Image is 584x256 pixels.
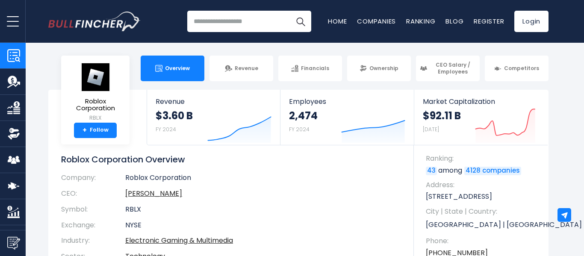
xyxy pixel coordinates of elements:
a: ceo [125,188,182,198]
a: Roblox Corporation RBLX [68,62,123,123]
th: Symbol: [61,202,125,218]
img: Ownership [7,127,20,140]
a: CEO Salary / Employees [416,56,480,81]
a: 43 [426,167,437,175]
img: Bullfincher logo [48,12,141,31]
a: Electronic Gaming & Multimedia [125,235,233,245]
a: Market Capitalization $92.11 B [DATE] [414,90,548,145]
a: Companies [357,17,396,26]
span: Ownership [369,65,398,72]
a: Financials [278,56,342,81]
a: Revenue [209,56,273,81]
strong: 2,474 [289,109,318,122]
span: City | State | Country: [426,207,540,216]
a: 4128 companies [464,167,521,175]
span: Financials [301,65,329,72]
a: Ownership [347,56,411,81]
small: RBLX [68,114,123,122]
a: Go to homepage [48,12,140,31]
button: Search [290,11,311,32]
a: Ranking [406,17,435,26]
strong: $3.60 B [156,109,193,122]
span: Revenue [156,97,271,106]
a: Revenue $3.60 B FY 2024 [147,90,280,145]
span: Competitors [504,65,539,72]
span: Revenue [235,65,258,72]
td: NYSE [125,218,401,233]
small: FY 2024 [156,126,176,133]
td: Roblox Corporation [125,174,401,186]
p: among [426,166,540,175]
th: Company: [61,174,125,186]
a: Register [474,17,504,26]
td: RBLX [125,202,401,218]
p: [GEOGRAPHIC_DATA] | [GEOGRAPHIC_DATA] | US [426,218,540,231]
a: Competitors [485,56,549,81]
span: Address: [426,180,540,190]
strong: + [83,127,87,134]
th: Exchange: [61,218,125,233]
strong: $92.11 B [423,109,461,122]
small: [DATE] [423,126,439,133]
span: CEO Salary / Employees [430,62,476,75]
th: Industry: [61,233,125,249]
a: Overview [141,56,204,81]
a: Home [328,17,347,26]
small: FY 2024 [289,126,310,133]
th: CEO: [61,186,125,202]
p: [STREET_ADDRESS] [426,192,540,201]
a: Employees 2,474 FY 2024 [280,90,413,145]
a: +Follow [74,123,117,138]
span: Roblox Corporation [68,98,123,112]
a: Login [514,11,549,32]
span: Employees [289,97,405,106]
h1: Roblox Corporation Overview [61,154,401,165]
span: Phone: [426,236,540,246]
span: Overview [165,65,190,72]
span: Ranking: [426,154,540,163]
a: Blog [445,17,463,26]
span: Market Capitalization [423,97,539,106]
